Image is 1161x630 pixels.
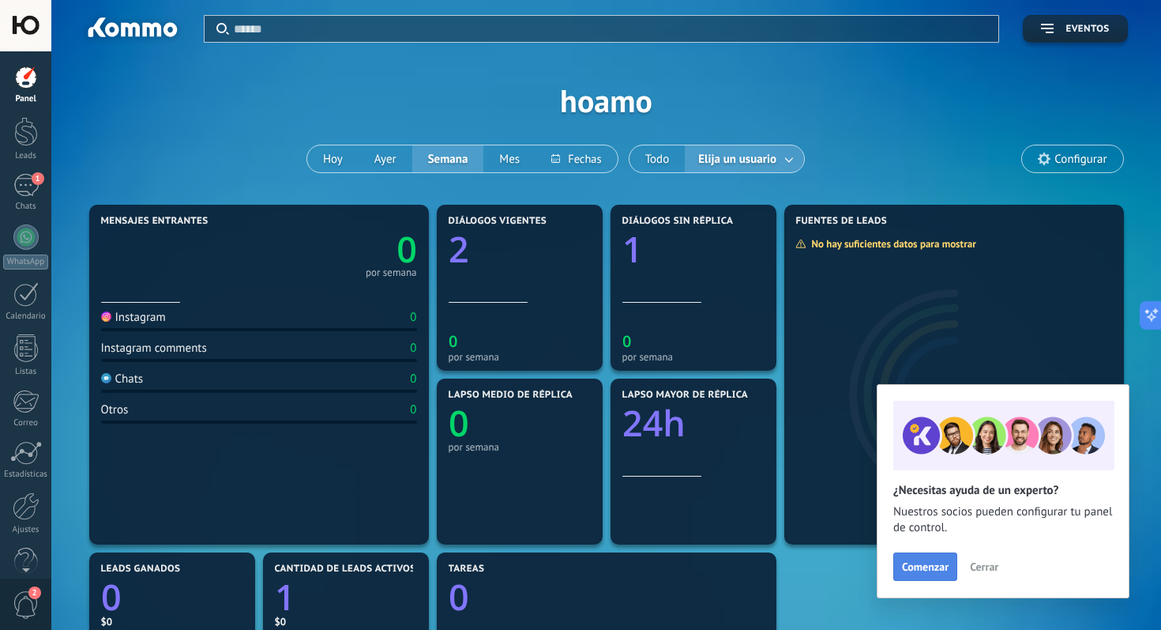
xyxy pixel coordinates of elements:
div: por semana [449,441,591,453]
button: Eventos [1023,15,1127,43]
div: Instagram [101,310,166,325]
button: Cerrar [963,555,1005,579]
a: 0 [449,573,765,621]
div: $0 [275,615,417,628]
div: Chats [101,372,144,387]
div: Otros [101,402,129,417]
button: Ayer [359,145,412,172]
div: Listas [3,367,49,377]
span: Lapso medio de réplica [449,390,573,401]
div: Estadísticas [3,470,49,480]
button: Todo [629,145,686,172]
div: Instagram comments [101,341,207,356]
div: $0 [101,615,243,628]
span: Diálogos sin réplica [622,216,734,227]
span: Eventos [1065,24,1109,35]
button: Elija un usuario [685,145,804,172]
span: Nuestros socios pueden configurar tu panel de control. [893,504,1113,536]
div: Panel [3,94,49,104]
span: Leads ganados [101,564,181,575]
button: Fechas [535,145,617,172]
a: 1 [275,573,417,621]
span: Fuentes de leads [796,216,888,227]
div: 0 [410,341,416,356]
button: Mes [483,145,535,172]
div: 0 [410,402,416,417]
text: 1 [622,225,643,274]
div: 0 [410,310,416,325]
text: 0 [622,330,631,352]
text: 0 [396,225,417,274]
div: Calendario [3,311,49,322]
text: 0 [449,399,469,447]
div: Correo [3,418,49,428]
text: 0 [449,330,457,352]
h2: ¿Necesitas ayuda de un experto? [893,483,1113,498]
img: Chats [101,373,111,383]
span: Mensajes entrantes [101,216,209,227]
text: 0 [449,573,469,621]
div: 0 [410,372,416,387]
a: 0 [259,225,417,274]
span: Cerrar [970,561,998,572]
div: por semana [366,269,417,277]
text: 0 [101,573,122,621]
span: Cantidad de leads activos [275,564,416,575]
div: Leads [3,151,49,161]
span: Tareas [449,564,485,575]
span: Diálogos vigentes [449,216,547,227]
button: Comenzar [893,553,957,581]
text: 24h [622,399,686,447]
span: 1 [32,172,44,185]
button: Hoy [307,145,359,172]
div: por semana [622,351,765,363]
img: Instagram [101,311,111,322]
span: 2 [28,587,41,599]
a: 0 [101,573,243,621]
text: 2 [449,225,469,274]
div: No hay suficientes datos para mostrar [795,237,987,251]
span: Elija un usuario [695,149,780,170]
span: Lapso mayor de réplica [622,390,748,401]
div: por semana [449,351,591,363]
a: 24h [622,399,765,447]
text: 1 [275,573,295,621]
span: Comenzar [902,561,949,572]
button: Semana [412,145,484,172]
span: Configurar [1054,153,1107,166]
div: Chats [3,202,49,212]
div: Ajustes [3,525,49,535]
div: WhatsApp [3,255,48,270]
